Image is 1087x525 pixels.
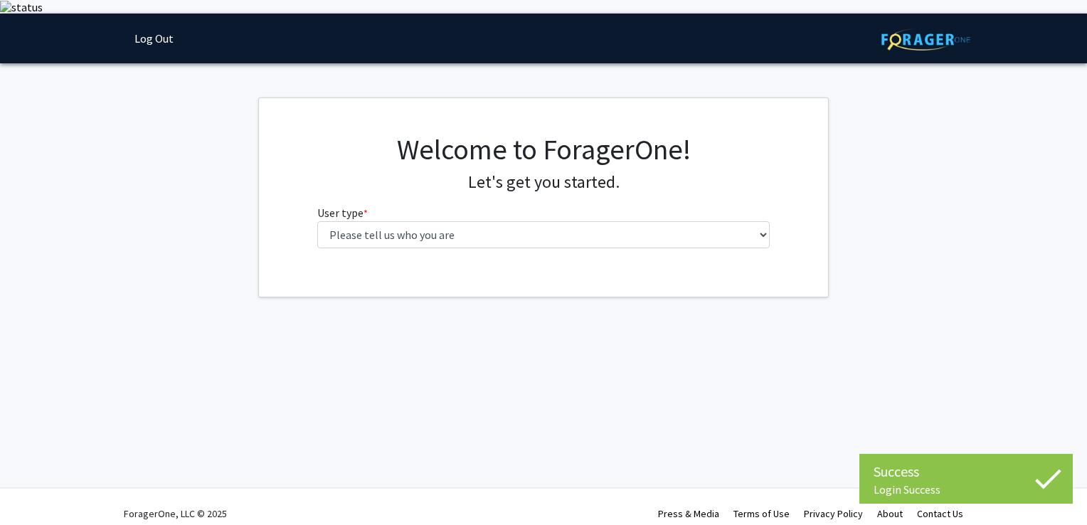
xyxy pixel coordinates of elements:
a: Terms of Use [733,507,790,520]
a: Privacy Policy [804,507,863,520]
a: About [877,507,903,520]
h1: Welcome to ForagerOne! [317,132,770,166]
div: Login Success [874,482,1059,497]
img: ForagerOne Logo [881,28,970,51]
a: Press & Media [658,507,719,520]
a: Contact Us [917,507,963,520]
div: Success [874,461,1059,482]
a: Log Out [127,14,181,63]
label: User type [317,204,368,221]
h4: Let's get you started. [317,172,770,193]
